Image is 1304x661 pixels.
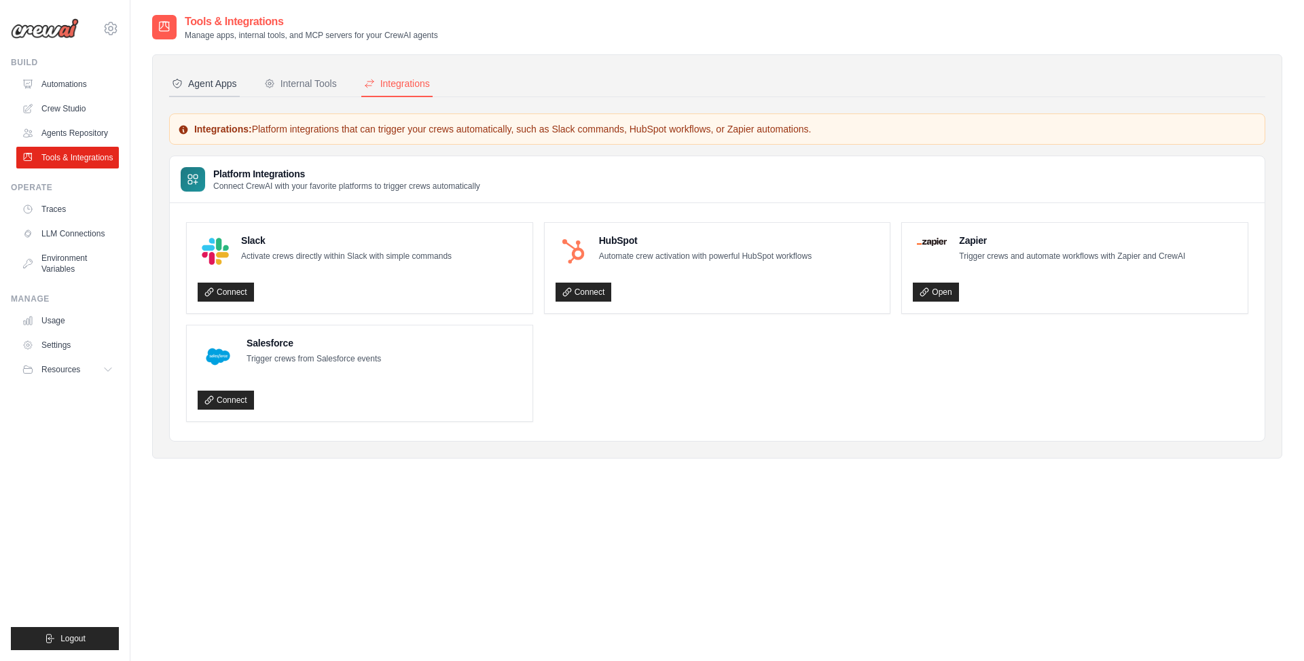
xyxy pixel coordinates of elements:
[913,283,958,302] a: Open
[364,77,430,90] div: Integrations
[185,14,438,30] h2: Tools & Integrations
[11,627,119,650] button: Logout
[247,336,381,350] h4: Salesforce
[198,283,254,302] a: Connect
[194,124,252,135] strong: Integrations:
[16,223,119,245] a: LLM Connections
[560,238,587,265] img: HubSpot Logo
[959,250,1185,264] p: Trigger crews and automate workflows with Zapier and CrewAI
[172,77,237,90] div: Agent Apps
[917,238,947,246] img: Zapier Logo
[202,340,234,373] img: Salesforce Logo
[213,181,480,192] p: Connect CrewAI with your favorite platforms to trigger crews automatically
[261,71,340,97] button: Internal Tools
[16,359,119,380] button: Resources
[556,283,612,302] a: Connect
[11,182,119,193] div: Operate
[264,77,337,90] div: Internal Tools
[959,234,1185,247] h4: Zapier
[169,71,240,97] button: Agent Apps
[202,238,229,265] img: Slack Logo
[247,353,381,366] p: Trigger crews from Salesforce events
[11,18,79,39] img: Logo
[11,57,119,68] div: Build
[11,293,119,304] div: Manage
[213,167,480,181] h3: Platform Integrations
[60,633,86,644] span: Logout
[198,391,254,410] a: Connect
[599,234,812,247] h4: HubSpot
[599,250,812,264] p: Automate crew activation with powerful HubSpot workflows
[241,234,452,247] h4: Slack
[16,310,119,332] a: Usage
[16,198,119,220] a: Traces
[16,334,119,356] a: Settings
[178,122,1256,136] p: Platform integrations that can trigger your crews automatically, such as Slack commands, HubSpot ...
[16,147,119,168] a: Tools & Integrations
[16,98,119,120] a: Crew Studio
[41,364,80,375] span: Resources
[16,73,119,95] a: Automations
[361,71,433,97] button: Integrations
[185,30,438,41] p: Manage apps, internal tools, and MCP servers for your CrewAI agents
[16,247,119,280] a: Environment Variables
[241,250,452,264] p: Activate crews directly within Slack with simple commands
[16,122,119,144] a: Agents Repository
